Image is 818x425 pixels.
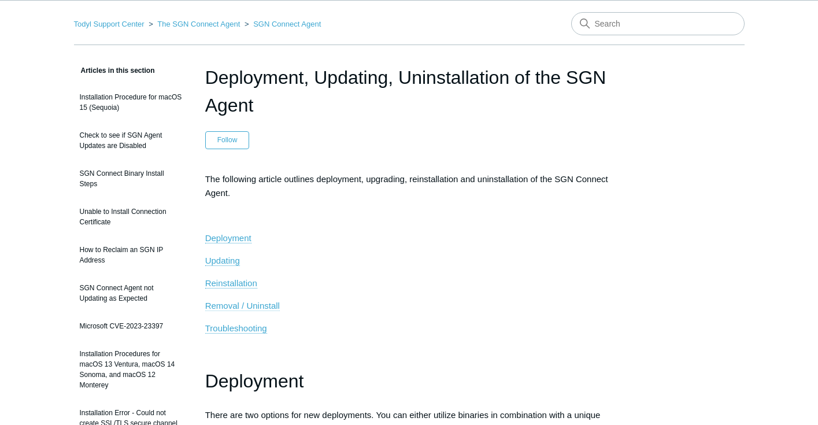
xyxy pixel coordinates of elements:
[205,323,267,333] span: Troubleshooting
[253,20,321,28] a: SGN Connect Agent
[242,20,321,28] li: SGN Connect Agent
[74,162,188,195] a: SGN Connect Binary Install Steps
[74,277,188,309] a: SGN Connect Agent not Updating as Expected
[157,20,240,28] a: The SGN Connect Agent
[205,233,251,243] a: Deployment
[74,239,188,271] a: How to Reclaim an SGN IP Address
[74,201,188,233] a: Unable to Install Connection Certificate
[205,301,280,311] a: Removal / Uninstall
[74,124,188,157] a: Check to see if SGN Agent Updates are Disabled
[205,131,250,149] button: Follow Article
[74,86,188,119] a: Installation Procedure for macOS 15 (Sequoia)
[74,20,147,28] li: Todyl Support Center
[205,174,608,198] span: The following article outlines deployment, upgrading, reinstallation and uninstallation of the SG...
[205,256,240,266] a: Updating
[74,343,188,396] a: Installation Procedures for macOS 13 Ventura, macOS 14 Sonoma, and macOS 12 Monterey
[205,278,257,289] a: Reinstallation
[205,371,304,391] span: Deployment
[571,12,745,35] input: Search
[74,66,155,75] span: Articles in this section
[205,323,267,334] a: Troubleshooting
[74,20,145,28] a: Todyl Support Center
[205,256,240,265] span: Updating
[146,20,242,28] li: The SGN Connect Agent
[205,301,280,311] span: Removal / Uninstall
[74,315,188,337] a: Microsoft CVE-2023-23397
[205,64,613,119] h1: Deployment, Updating, Uninstallation of the SGN Agent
